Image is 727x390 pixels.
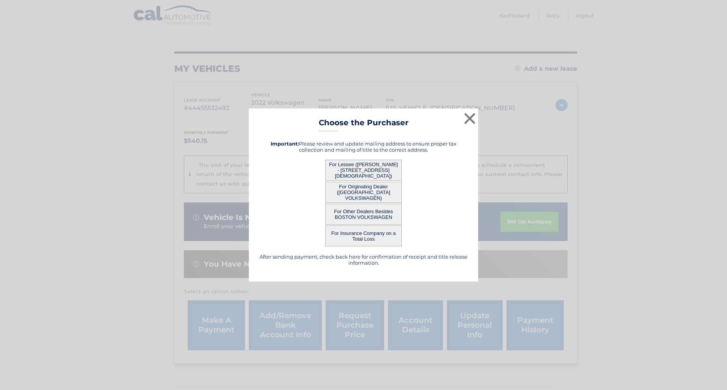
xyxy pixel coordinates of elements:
[258,254,469,266] h5: After sending payment, check back here for confirmation of receipt and title release information.
[319,118,409,131] h3: Choose the Purchaser
[325,225,402,246] button: For Insurance Company on a Total Loss
[325,204,402,225] button: For Other Dealers Besides BOSTON VOLKSWAGEN
[325,182,402,203] button: For Originating Dealer ([GEOGRAPHIC_DATA] VOLKSWAGEN)
[462,111,477,126] button: ×
[325,160,402,181] button: For Lessee ([PERSON_NAME] - [STREET_ADDRESS][DEMOGRAPHIC_DATA])
[258,141,469,153] h5: Please review and update mailing address to ensure proper tax collection and mailing of title to ...
[271,141,299,147] strong: Important:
